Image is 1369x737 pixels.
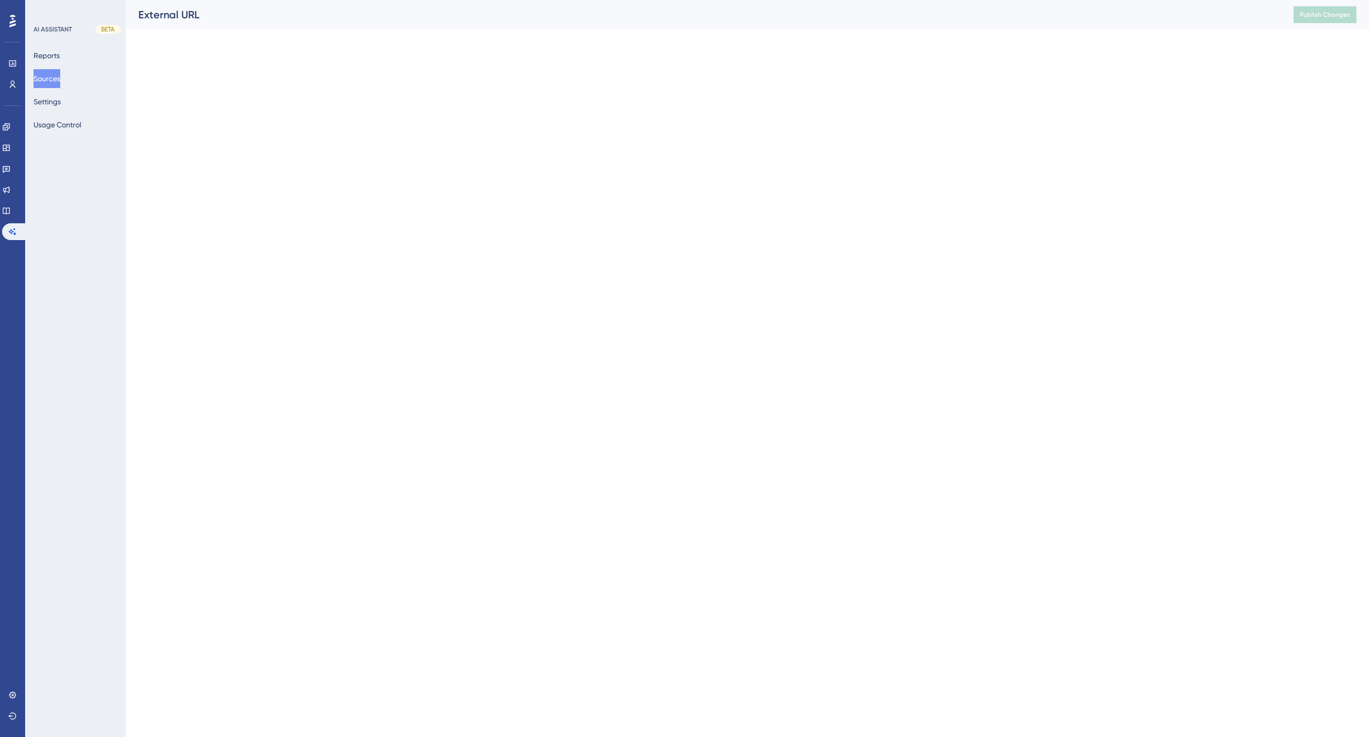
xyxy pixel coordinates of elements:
span: Publish Changes [1300,10,1350,19]
div: AI ASSISTANT [34,25,72,34]
div: External URL [138,7,1267,22]
div: BETA [95,25,121,34]
button: Publish Changes [1294,6,1356,23]
button: Sources [34,69,60,88]
button: Usage Control [34,115,81,134]
button: Settings [34,92,61,111]
button: Reports [34,46,60,65]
